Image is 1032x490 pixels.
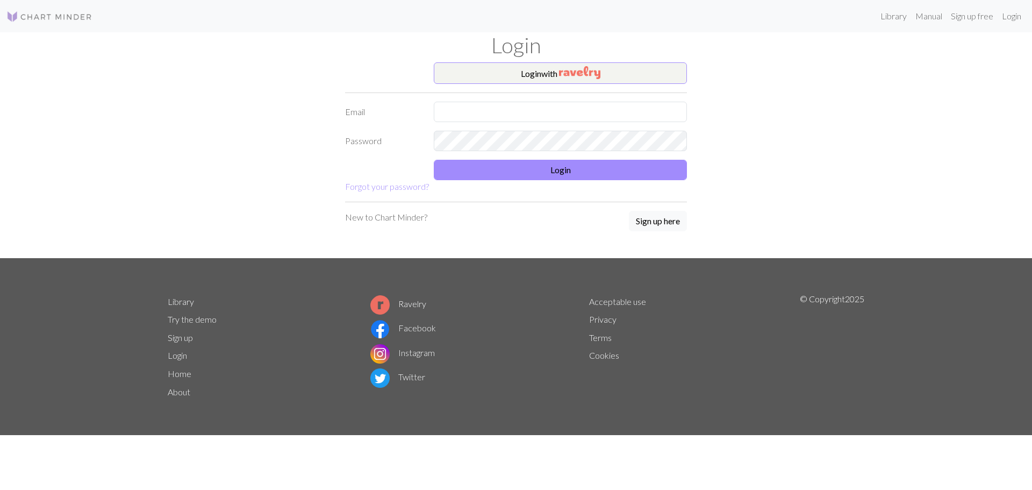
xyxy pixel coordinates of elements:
a: Sign up free [947,5,998,27]
a: Try the demo [168,314,217,324]
h1: Login [161,32,871,58]
button: Sign up here [629,211,687,231]
a: Library [168,296,194,307]
img: Ravelry logo [370,295,390,315]
a: Library [876,5,911,27]
a: Twitter [370,372,425,382]
a: Ravelry [370,299,426,309]
p: New to Chart Minder? [345,211,427,224]
a: Login [168,350,187,360]
a: Terms [589,332,612,343]
a: Privacy [589,314,617,324]
a: Facebook [370,323,436,333]
a: About [168,387,190,397]
a: Login [998,5,1026,27]
a: Home [168,368,191,379]
img: Twitter logo [370,368,390,388]
a: Instagram [370,347,435,358]
img: Ravelry [559,66,600,79]
img: Logo [6,10,92,23]
a: Sign up here [629,211,687,232]
label: Password [339,131,427,151]
button: Login [434,160,687,180]
button: Loginwith [434,62,687,84]
img: Facebook logo [370,319,390,339]
a: Manual [911,5,947,27]
a: Acceptable use [589,296,646,307]
a: Sign up [168,332,193,343]
a: Forgot your password? [345,181,429,191]
img: Instagram logo [370,344,390,364]
label: Email [339,102,427,122]
p: © Copyright 2025 [800,293,864,401]
a: Cookies [589,350,619,360]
